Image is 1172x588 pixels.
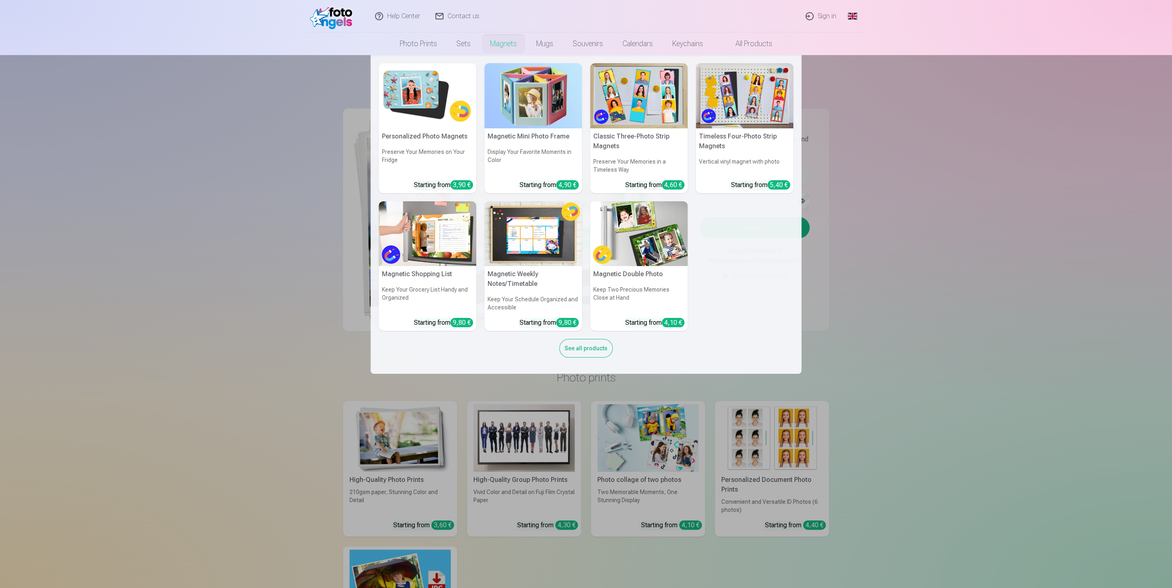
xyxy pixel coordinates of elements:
[379,282,476,315] h6: Keep Your Grocery List Handy and Organized
[563,32,613,55] a: Souvenirs
[590,282,688,315] h6: Keep Two Precious Memories Close at Hand
[559,343,613,352] a: See all products
[696,63,793,193] a: Timeless Four-Photo Strip MagnetsTimeless Four-Photo Strip MagnetsVertical vinyl magnet with phot...
[590,201,688,331] a: Magnetic Double PhotoMagnetic Double PhotoKeep Two Precious Memories Close at HandStarting from4,...
[625,318,684,328] div: Starting from
[590,266,688,282] h5: Magnetic Double Photo
[450,180,473,190] div: 3,90 €
[484,266,582,292] h5: Magnetic Weekly Notes/Timetable
[613,32,663,55] a: Calendars
[447,32,480,55] a: Sets
[379,201,476,266] img: Magnetic Shopping List
[556,180,579,190] div: 4,90 €
[414,318,473,328] div: Starting from
[625,180,684,190] div: Starting from
[590,63,688,193] a: Classic Three-Photo Strip MagnetsClassic Three-Photo Strip MagnetsPreserve Your Memories in a Tim...
[390,32,447,55] a: Photo prints
[520,180,579,190] div: Starting from
[590,201,688,266] img: Magnetic Double Photo
[484,292,582,315] h6: Keep Your Schedule Organized and Accessible
[767,180,790,190] div: 5,40 €
[379,128,476,145] h5: Personalized Photo Magnets
[484,128,582,145] h5: Magnetic Mini Photo Frame
[480,32,526,55] a: Magnets
[310,3,356,29] img: /fa1
[484,201,582,266] img: Magnetic Weekly Notes/Timetable
[590,128,688,154] h5: Classic Three-Photo Strip Magnets
[559,339,613,358] div: See all products
[713,32,782,55] a: All products
[526,32,563,55] a: Mugs
[696,154,793,177] h6: Vertical vinyl magnet with photo
[379,145,476,177] h6: Preserve Your Memories on Your Fridge
[414,180,473,190] div: Starting from
[696,63,793,128] img: Timeless Four-Photo Strip Magnets
[484,63,582,193] a: Magnetic Mini Photo FrameMagnetic Mini Photo FrameDisplay Your Favorite Moments in ColorStarting ...
[662,180,684,190] div: 4,60 €
[590,154,688,177] h6: Preserve Your Memories in a Timeless Way
[731,180,790,190] div: Starting from
[450,318,473,327] div: 9,80 €
[379,266,476,282] h5: Magnetic Shopping List
[520,318,579,328] div: Starting from
[484,63,582,128] img: Magnetic Mini Photo Frame
[484,201,582,331] a: Magnetic Weekly Notes/TimetableMagnetic Weekly Notes/TimetableKeep Your Schedule Organized and Ac...
[696,128,793,154] h5: Timeless Four-Photo Strip Magnets
[590,63,688,128] img: Classic Three-Photo Strip Magnets
[379,63,476,128] img: Personalized Photo Magnets
[662,318,684,327] div: 4,10 €
[663,32,713,55] a: Keychains
[379,201,476,331] a: Magnetic Shopping ListMagnetic Shopping ListKeep Your Grocery List Handy and OrganizedStarting fr...
[379,63,476,193] a: Personalized Photo MagnetsPersonalized Photo MagnetsPreserve Your Memories on Your FridgeStarting...
[484,145,582,177] h6: Display Your Favorite Moments in Color
[556,318,579,327] div: 9,80 €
